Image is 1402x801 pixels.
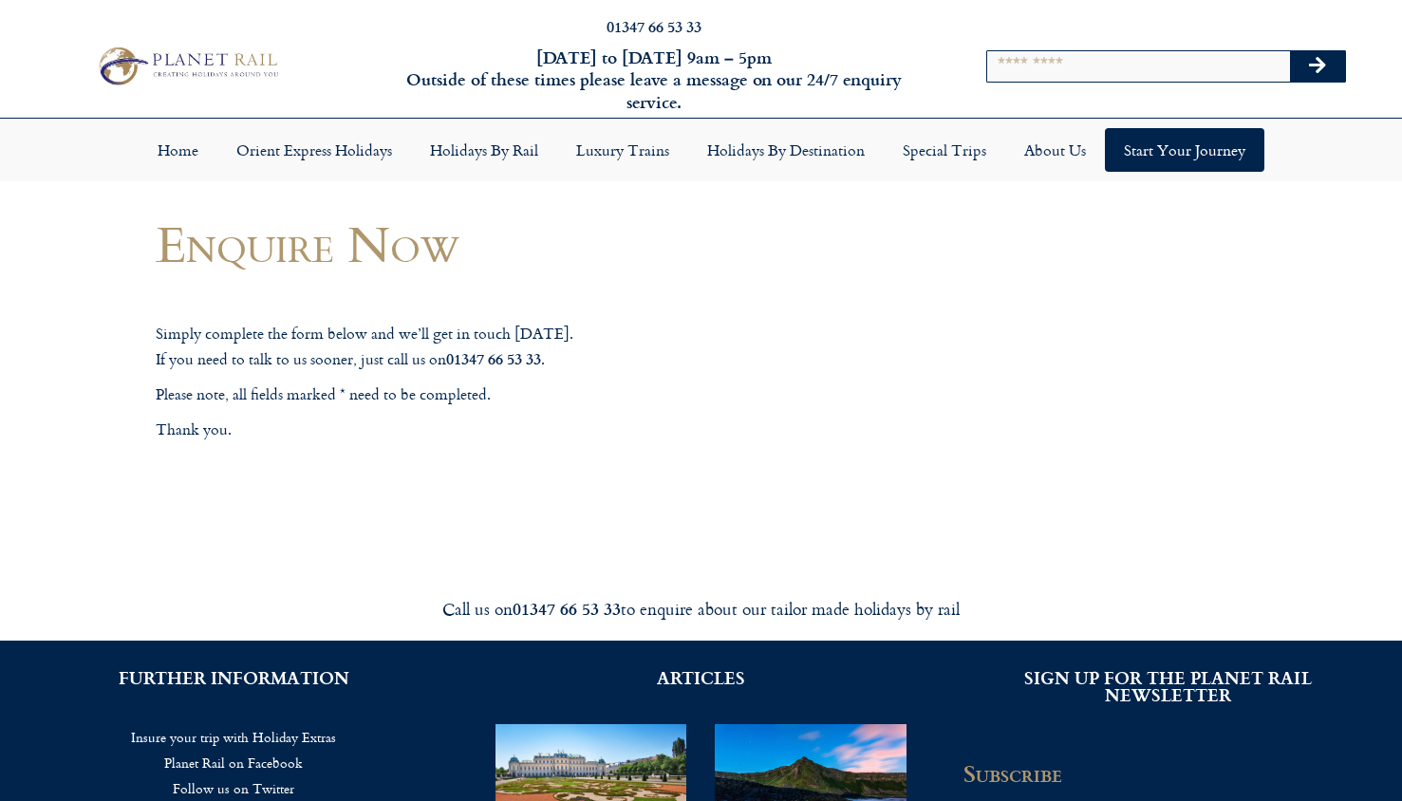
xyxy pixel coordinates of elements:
p: Thank you. [156,418,868,442]
a: Special Trips [884,128,1005,172]
h2: Subscribe [963,760,1258,787]
h2: ARTICLES [495,669,906,686]
a: Luxury Trains [557,128,688,172]
strong: 01347 66 53 33 [446,347,541,369]
h6: [DATE] to [DATE] 9am – 5pm Outside of these times please leave a message on our 24/7 enquiry serv... [379,47,930,113]
p: Simply complete the form below and we’ll get in touch [DATE]. If you need to talk to us sooner, j... [156,322,868,371]
a: 01347 66 53 33 [607,15,701,37]
a: Orient Express Holidays [217,128,411,172]
h1: Enquire Now [156,215,868,271]
a: Planet Rail on Facebook [28,750,439,775]
h2: SIGN UP FOR THE PLANET RAIL NEWSLETTER [963,669,1374,703]
a: Start your Journey [1105,128,1264,172]
p: Please note, all fields marked * need to be completed. [156,382,868,407]
button: Search [1290,51,1345,82]
strong: 01347 66 53 33 [513,596,621,621]
nav: Menu [9,128,1393,172]
a: Follow us on Twitter [28,775,439,801]
a: Holidays by Destination [688,128,884,172]
a: About Us [1005,128,1105,172]
a: Insure your trip with Holiday Extras [28,724,439,750]
div: Call us on to enquire about our tailor made holidays by rail [170,598,1233,620]
h2: FURTHER INFORMATION [28,669,439,686]
img: Planet Rail Train Holidays Logo [91,43,283,89]
a: Holidays by Rail [411,128,557,172]
a: Home [139,128,217,172]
